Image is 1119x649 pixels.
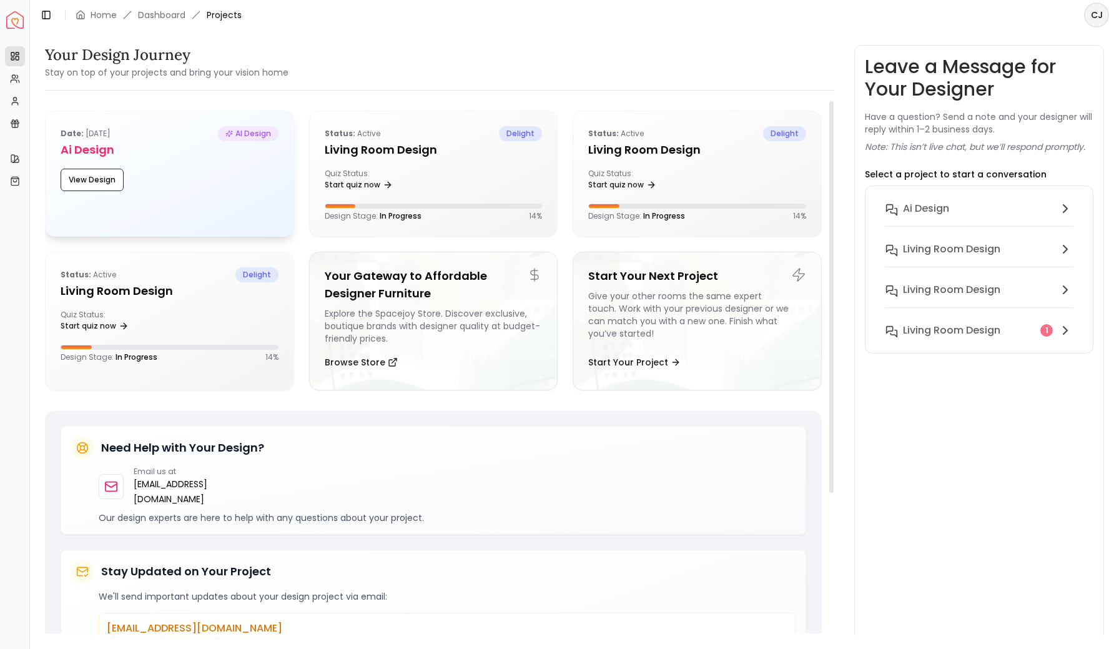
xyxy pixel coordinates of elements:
p: We'll send important updates about your design project via email: [99,590,796,603]
span: CJ [1085,4,1108,26]
button: Living Room design1 [875,318,1083,343]
div: Quiz Status: [588,169,692,194]
p: Select a project to start a conversation [865,168,1047,181]
a: Spacejoy [6,11,24,29]
h3: Leave a Message for Your Designer [865,56,1093,101]
h5: Stay Updated on Your Project [101,563,271,580]
h5: Start Your Next Project [588,267,806,285]
span: Projects [207,9,242,21]
button: Living Room design [875,277,1083,318]
h3: Your Design Journey [45,45,288,65]
a: Start Your Next ProjectGive your other rooms the same expert touch. Work with your previous desig... [573,252,822,390]
button: CJ [1084,2,1109,27]
b: Status: [61,269,91,280]
p: [DATE] [61,126,111,141]
p: Our design experts are here to help with any questions about your project. [99,512,796,524]
h5: Living Room design [325,141,543,159]
a: Your Gateway to Affordable Designer FurnitureExplore the Spacejoy Store. Discover exclusive, bout... [309,252,558,390]
p: Design Stage: [61,352,157,362]
p: active [61,267,116,282]
p: [EMAIL_ADDRESS][DOMAIN_NAME] [107,621,787,636]
span: delight [499,126,542,141]
h5: Living Room design [588,141,806,159]
div: Quiz Status: [61,310,164,335]
img: Spacejoy Logo [6,11,24,29]
b: Status: [588,128,619,139]
span: In Progress [116,352,157,362]
a: Dashboard [138,9,185,21]
span: In Progress [643,211,685,221]
nav: breadcrumb [76,9,242,21]
span: delight [763,126,806,141]
small: Stay on top of your projects and bring your vision home [45,66,288,79]
h6: Living Room design [903,323,1000,338]
h5: Ai Design [61,141,279,159]
button: Start Your Project [588,350,681,375]
a: Home [91,9,117,21]
a: Start quiz now [61,317,129,335]
p: 14 % [265,352,279,362]
p: Design Stage: [325,211,421,221]
p: Have a question? Send a note and your designer will reply within 1–2 business days. [865,111,1093,136]
b: Status: [325,128,355,139]
span: AI Design [218,126,279,141]
h6: Living Room design [903,282,1000,297]
b: Date: [61,128,84,139]
p: 14 % [529,211,542,221]
button: Ai Design [875,196,1083,237]
p: Email us at [134,467,258,477]
div: Quiz Status: [325,169,428,194]
button: Living Room design [875,237,1083,277]
div: Give your other rooms the same expert touch. Work with your previous designer or we can match you... [588,290,806,345]
h6: Ai Design [903,201,949,216]
h5: Your Gateway to Affordable Designer Furniture [325,267,543,302]
p: 14 % [793,211,806,221]
span: delight [235,267,279,282]
a: Start quiz now [325,176,393,194]
h6: Living Room design [903,242,1000,257]
p: active [325,126,380,141]
p: active [588,126,644,141]
button: Browse Store [325,350,398,375]
h5: Living Room design [61,282,279,300]
div: Explore the Spacejoy Store. Discover exclusive, boutique brands with designer quality at budget-f... [325,307,543,345]
span: In Progress [380,211,421,221]
div: 1 [1040,324,1053,337]
a: [EMAIL_ADDRESS][DOMAIN_NAME] [134,477,258,507]
p: Note: This isn’t live chat, but we’ll respond promptly. [865,141,1085,153]
p: Design Stage: [588,211,685,221]
button: View Design [61,169,124,191]
a: Start quiz now [588,176,656,194]
h5: Need Help with Your Design? [101,439,264,457]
